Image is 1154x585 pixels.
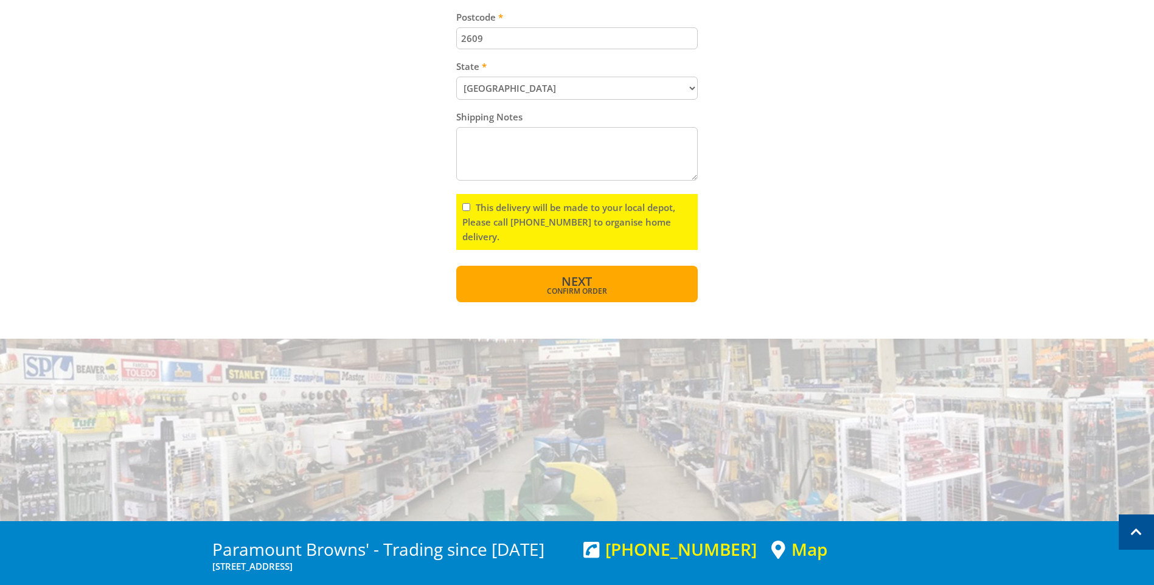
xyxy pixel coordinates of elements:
[456,266,698,302] button: Next Confirm order
[456,109,698,124] label: Shipping Notes
[771,539,827,559] a: View a map of Gepps Cross location
[583,539,757,559] div: [PHONE_NUMBER]
[462,201,675,243] label: This delivery will be made to your local depot, Please call [PHONE_NUMBER] to organise home deliv...
[462,203,470,211] input: Please read and complete.
[456,59,698,74] label: State
[456,10,698,24] label: Postcode
[456,27,698,49] input: Please enter your postcode.
[561,273,592,289] span: Next
[212,539,571,559] h3: Paramount Browns' - Trading since [DATE]
[482,288,672,295] span: Confirm order
[212,559,571,573] p: [STREET_ADDRESS]
[456,77,698,100] select: Please select your state.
